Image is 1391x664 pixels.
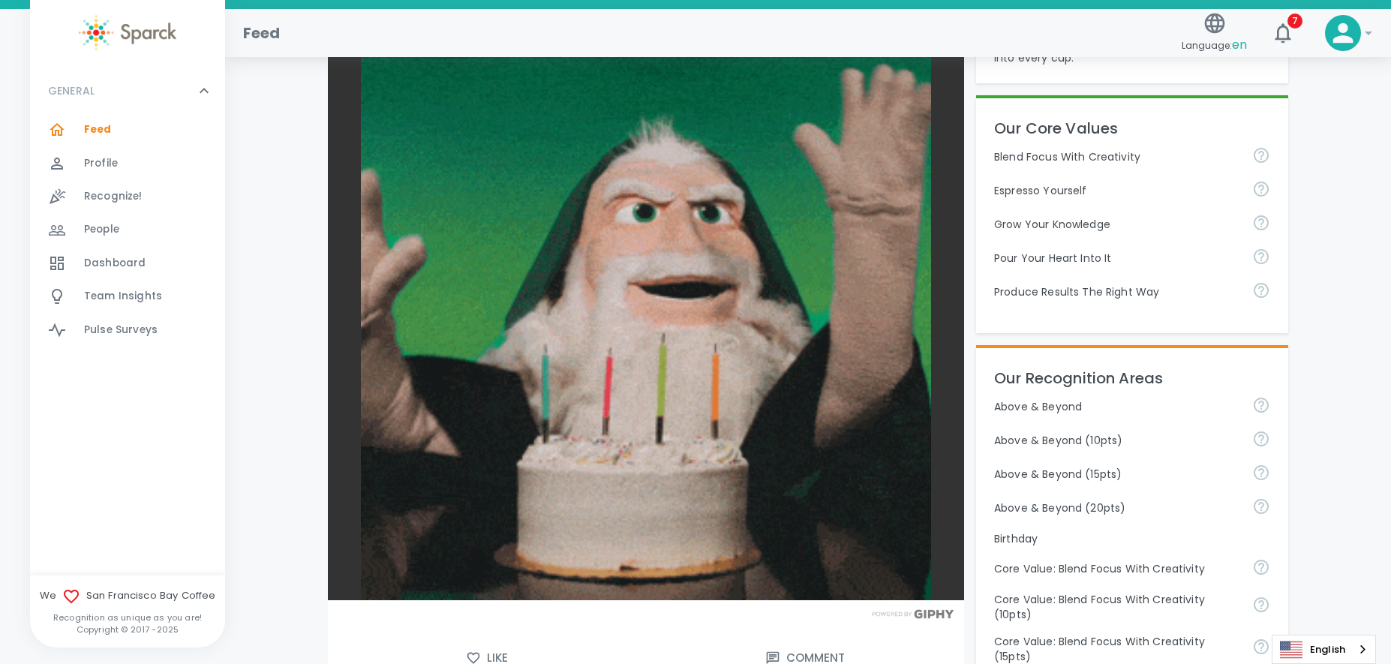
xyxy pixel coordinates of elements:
[1272,635,1376,664] aside: Language selected: English
[30,247,225,280] a: Dashboard
[1176,7,1253,60] button: Language:en
[994,284,1240,299] p: Produce Results The Right Way
[1252,596,1270,614] svg: Achieve goals today and innovate for tomorrow
[1182,35,1247,56] span: Language:
[1252,396,1270,414] svg: For going above and beyond!
[30,113,225,146] a: Feed
[243,21,281,45] h1: Feed
[84,256,146,271] span: Dashboard
[30,314,225,347] a: Pulse Surveys
[1252,248,1270,266] svg: Come to work to make a difference in your own way
[994,217,1240,232] p: Grow Your Knowledge
[30,113,225,353] div: GENERAL
[30,15,225,50] a: Sparck logo
[84,222,119,237] span: People
[994,500,1240,515] p: Above & Beyond (20pts)
[994,592,1240,622] p: Core Value: Blend Focus With Creativity (10pts)
[1252,214,1270,232] svg: Follow your curiosity and learn together
[84,122,112,137] span: Feed
[1265,15,1301,51] button: 7
[30,213,225,246] a: People
[1252,281,1270,299] svg: Find success working together and doing the right thing
[1287,14,1302,29] span: 7
[1252,558,1270,576] svg: Achieve goals today and innovate for tomorrow
[994,531,1270,546] p: Birthday
[994,399,1240,414] p: Above & Beyond
[1272,635,1376,664] div: Language
[30,180,225,213] a: Recognize!
[84,289,162,304] span: Team Insights
[84,156,118,171] span: Profile
[1252,146,1270,164] svg: Achieve goals today and innovate for tomorrow
[994,561,1240,576] p: Core Value: Blend Focus With Creativity
[1252,430,1270,448] svg: For going above and beyond!
[48,83,95,98] p: GENERAL
[1252,464,1270,482] svg: For going above and beyond!
[994,116,1270,140] p: Our Core Values
[1232,36,1247,53] span: en
[30,587,225,605] span: We San Francisco Bay Coffee
[30,68,225,113] div: GENERAL
[994,149,1240,164] p: Blend Focus With Creativity
[30,147,225,180] a: Profile
[30,611,225,623] p: Recognition as unique as you are!
[30,623,225,635] p: Copyright © 2017 - 2025
[1252,180,1270,198] svg: Share your voice and your ideas
[1272,635,1375,663] a: English
[994,366,1270,390] p: Our Recognition Areas
[1252,638,1270,656] svg: Achieve goals today and innovate for tomorrow
[84,323,158,338] span: Pulse Surveys
[868,609,958,619] img: Powered by GIPHY
[84,189,143,204] span: Recognize!
[994,251,1240,266] p: Pour Your Heart Into It
[1252,497,1270,515] svg: For going above and beyond!
[79,15,176,50] img: Sparck logo
[994,467,1240,482] p: Above & Beyond (15pts)
[30,280,225,313] a: Team Insights
[994,433,1240,448] p: Above & Beyond (10pts)
[994,634,1240,664] p: Core Value: Blend Focus With Creativity (15pts)
[994,183,1240,198] p: Espresso Yourself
